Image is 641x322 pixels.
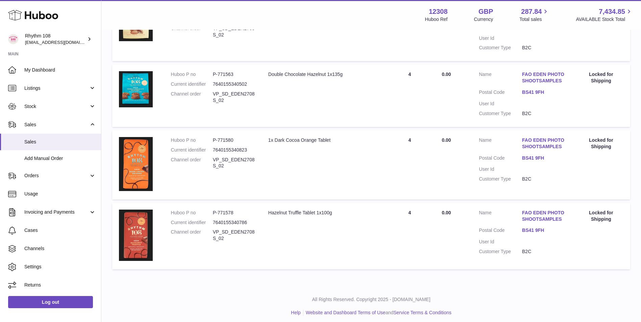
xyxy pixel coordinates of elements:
[303,310,451,316] li: and
[171,210,213,216] dt: Huboo P no
[171,91,213,104] dt: Channel order
[119,137,153,191] img: 123081684745933.JPG
[107,296,636,303] p: All Rights Reserved. Copyright 2025 - [DOMAIN_NAME]
[479,137,522,152] dt: Name
[213,137,255,143] dd: P-771580
[24,139,96,145] span: Sales
[479,45,522,51] dt: Customer Type
[479,110,522,117] dt: Customer Type
[479,248,522,255] dt: Customer Type
[213,71,255,78] dd: P-771563
[306,310,386,315] a: Website and Dashboard Terms of Use
[474,16,493,23] div: Currency
[171,81,213,87] dt: Current identifier
[213,91,255,104] dd: VP_SD_EDEN2708S_02
[429,7,448,16] strong: 12308
[24,103,89,110] span: Stock
[479,176,522,182] dt: Customer Type
[171,157,213,169] dt: Channel order
[24,172,89,179] span: Orders
[522,227,565,234] a: BS41 9FH
[8,296,93,308] a: Log out
[25,33,86,46] div: Rhythm 108
[522,248,565,255] dd: B2C
[291,310,301,315] a: Help
[171,229,213,242] dt: Channel order
[24,245,96,252] span: Channels
[522,71,565,84] a: FAO EDEN PHOTOSHOOTSAMPLES
[519,16,549,23] span: Total sales
[522,210,565,222] a: FAO EDEN PHOTOSHOOTSAMPLES
[25,39,99,45] span: [EMAIL_ADDRESS][DOMAIN_NAME]
[24,282,96,288] span: Returns
[479,227,522,235] dt: Postal Code
[213,81,255,87] dd: 7640155340502
[479,35,522,42] dt: User Id
[119,210,153,261] img: 123081684745952.jpg
[522,137,565,150] a: FAO EDEN PHOTOSHOOTSAMPLES
[576,16,633,23] span: AVAILABLE Stock Total
[171,137,213,143] dt: Huboo P no
[171,147,213,153] dt: Current identifier
[519,7,549,23] a: 287.84 Total sales
[24,191,96,197] span: Usage
[479,166,522,172] dt: User Id
[24,122,89,128] span: Sales
[579,210,623,222] div: Locked for Shipping
[171,25,213,38] dt: Channel order
[479,210,522,224] dt: Name
[521,7,542,16] span: 287.84
[171,219,213,226] dt: Current identifier
[442,72,451,77] span: 0.00
[599,7,625,16] span: 7,434.85
[425,16,448,23] div: Huboo Ref
[213,210,255,216] dd: P-771578
[393,310,451,315] a: Service Terms & Conditions
[268,210,378,216] div: Hazelnut Truffle Tablet 1x100g
[171,71,213,78] dt: Huboo P no
[478,7,493,16] strong: GBP
[479,155,522,163] dt: Postal Code
[479,89,522,97] dt: Postal Code
[24,227,96,234] span: Cases
[213,229,255,242] dd: VP_SD_EDEN2708S_02
[8,34,18,44] img: internalAdmin-12308@internal.huboo.com
[24,85,89,91] span: Listings
[24,67,96,73] span: My Dashboard
[385,64,435,127] td: 4
[24,264,96,270] span: Settings
[522,89,565,96] a: BS41 9FH
[522,45,565,51] dd: B2C
[213,219,255,226] dd: 7640155340786
[522,110,565,117] dd: B2C
[24,155,96,162] span: Add Manual Order
[442,210,451,215] span: 0.00
[479,239,522,245] dt: User Id
[213,157,255,169] dd: VP_SD_EDEN2708S_02
[385,203,435,269] td: 4
[213,147,255,153] dd: 7640155340823
[579,71,623,84] div: Locked for Shipping
[522,155,565,161] a: BS41 9FH
[268,137,378,143] div: 1x Dark Cocoa Orange Tablet
[442,137,451,143] span: 0.00
[268,71,378,78] div: Double Chocolate Hazelnut 1x135g
[479,71,522,86] dt: Name
[579,137,623,150] div: Locked for Shipping
[213,25,255,38] dd: VP_SD_EDEN2708S_02
[119,71,153,107] img: 123081684746297.jpg
[576,7,633,23] a: 7,434.85 AVAILABLE Stock Total
[479,101,522,107] dt: User Id
[24,209,89,215] span: Invoicing and Payments
[522,176,565,182] dd: B2C
[385,130,435,199] td: 4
